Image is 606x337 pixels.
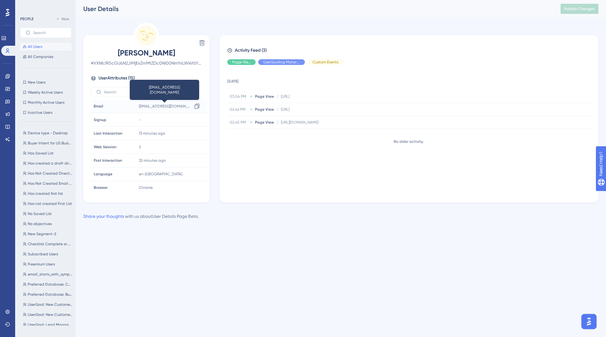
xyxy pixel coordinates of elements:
span: / [276,120,278,125]
button: Preferred Database: Business [20,291,75,298]
span: Preferred Database: Consumer [28,282,73,287]
div: User Details [83,4,545,13]
span: Need Help? [15,2,39,9]
span: / [276,107,278,112]
span: [URL] [281,94,289,99]
span: Custom Events [312,60,338,65]
button: Has Saved List [20,149,75,157]
span: Buyer Intent for US Business [28,141,73,146]
span: Chrome [139,185,153,190]
button: Has Not Created Direct Mail Campaign [20,170,75,177]
span: 02.46 PM [230,107,247,112]
span: Publish Changes [564,6,595,11]
button: Buyer Intent for US Business [20,139,75,147]
span: UserGoal: New Customers, Campaigns [28,312,73,317]
div: with us about User Details Page Beta . [83,212,199,220]
button: All Companies [20,53,71,61]
span: Page View [255,107,274,112]
span: 03.04 PM [230,94,247,99]
button: Preferred Database: Consumer [20,281,75,288]
button: Monthly Active Users [20,99,71,106]
span: [EMAIL_ADDRESS][DOMAIN_NAME] [139,104,192,109]
span: [URL] [281,107,289,112]
button: Has Not Created Email Campaign [20,180,75,187]
span: UserGoal: New Customers, Lead Management [28,302,73,307]
span: Browser [94,185,108,190]
span: email_starts_with_symphony [28,272,73,277]
span: Page View [255,94,274,99]
span: New Users [28,80,45,85]
span: Subscribed Users [28,252,58,257]
span: All Companies [28,54,53,59]
button: New Users [20,78,71,86]
div: No older activity. [227,139,590,144]
span: Email [94,104,103,109]
span: Page View [232,60,251,65]
span: UserGuiding Material [263,60,300,65]
span: / [276,94,278,99]
span: No Saved List [28,211,52,216]
button: Publish Changes [561,4,598,14]
button: Subscribed Users [20,250,75,258]
span: Has created a draft direct mail campaign [28,161,73,166]
span: Has Not Created Direct Mail Campaign [28,171,73,176]
span: Has Saved List [28,151,54,156]
button: Has created first list [20,190,75,197]
div: PEOPLE [20,16,33,21]
button: UserGoal: New Customers, Campaigns [20,311,75,318]
span: [URL][DOMAIN_NAME] [281,120,318,125]
span: Page View [255,120,274,125]
span: 02.45 PM [230,120,247,125]
span: Has created first list [28,191,63,196]
span: Has not created First List [28,201,72,206]
span: en-[GEOGRAPHIC_DATA] [139,171,182,177]
iframe: UserGuiding AI Assistant Launcher [579,312,598,331]
span: Weekly Active Users [28,90,63,95]
button: Checklist Complete or Dismissed [20,240,75,248]
span: No objectives [28,221,52,226]
button: New Segment-2 [20,230,75,238]
span: Freemium Users [28,262,55,267]
button: Has not created First List [20,200,75,207]
button: Freemium Users [20,260,75,268]
input: Search [33,31,66,35]
span: 2 [139,144,141,149]
span: [PERSON_NAME] [91,48,202,58]
span: Activity Feed (3) [235,47,267,54]
span: Language [94,171,112,177]
time: 13 minutes ago [139,131,165,136]
span: Has Not Created Email Campaign [28,181,73,186]
span: New [62,16,69,21]
button: No objectives [20,220,75,228]
button: Inactive Users [20,109,71,116]
button: Has created a draft direct mail campaign [20,160,75,167]
span: Checklist Complete or Dismissed [28,241,73,247]
input: Search [104,90,155,94]
button: UserGoal: Lead Management, Campaigns [20,321,75,328]
span: Device type - Desktop [28,131,68,136]
button: Device type - Desktop [20,129,75,137]
span: Web Session [94,144,116,149]
span: Last Interaction [94,131,122,136]
button: New [54,15,71,23]
span: All Users [28,44,42,49]
span: - [139,117,141,122]
span: # VXNlclR5cGU6N2JiMjExZmMtZDc0Ni00NmYxLWI4YzYtZjA4YTBhMTQ0MWZl [91,59,202,67]
span: First Interaction [94,158,122,163]
button: Weekly Active Users [20,89,71,96]
span: Signup [94,117,106,122]
button: All Users [20,43,71,50]
span: UserGoal: Lead Management, Campaigns [28,322,73,327]
td: [DATE] [227,70,593,90]
time: 32 minutes ago [139,158,166,163]
button: UserGoal: New Customers, Lead Management [20,301,75,308]
span: Inactive Users [28,110,52,115]
button: No Saved List [20,210,75,218]
a: Share your thoughts [83,214,124,219]
span: Preferred Database: Business [28,292,73,297]
span: Monthly Active Users [28,100,64,105]
span: New Segment-2 [28,231,56,236]
button: email_starts_with_symphony [20,270,75,278]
